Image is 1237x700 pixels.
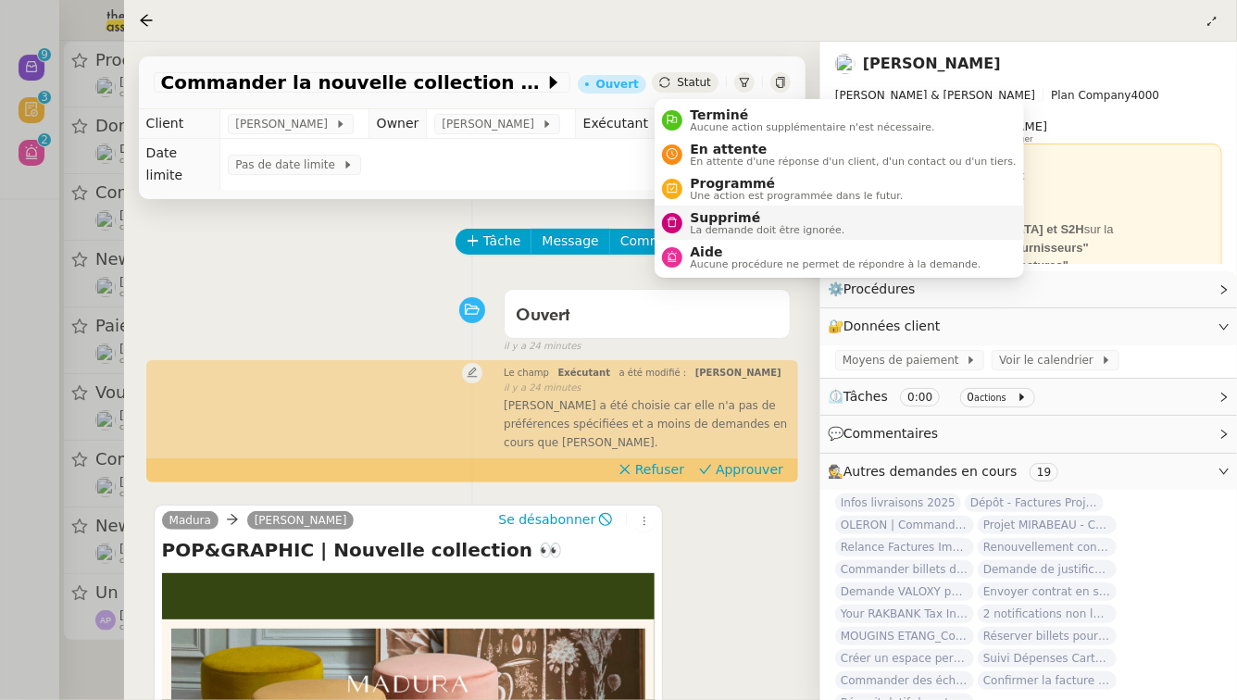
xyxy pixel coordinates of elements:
[504,339,581,355] span: il y a 24 minutes
[677,76,711,89] span: Statut
[835,627,974,645] span: MOUGINS ETANG_Commande luminaires et miroirs
[843,351,966,369] span: Moyens de paiement
[843,319,941,333] span: Données client
[504,368,549,378] span: Le champ
[690,259,981,269] span: Aucune procédure ne permet de répondre à la demande.
[695,368,781,378] span: [PERSON_NAME]
[690,191,903,201] span: Une action est programmée dans le futur.
[690,156,1016,167] span: En attente d'une réponse d'un client, d'un contact ou d'un tiers.
[162,537,656,563] h4: POP&GRAPHIC | Nouvelle collection 👀
[139,109,220,139] td: Client
[161,73,544,92] span: Commander la nouvelle collection POP&GRAPHIC
[835,649,974,668] span: Créer un espace personnel sur SYLAé
[835,605,974,623] span: Your RAKBANK Tax Invoice / Tax Credit Note
[162,512,219,529] a: Madura
[692,459,791,480] button: Approuver
[843,426,938,441] span: Commentaires
[835,494,961,512] span: Infos livraisons 2025
[978,560,1117,579] span: Demande de justificatifs Pennylane - octobre 2025
[1051,89,1131,102] span: Plan Company
[235,115,334,133] span: [PERSON_NAME]
[596,79,639,90] div: Ouvert
[900,388,940,406] nz-tag: 0:00
[369,109,427,139] td: Owner
[690,142,1016,156] span: En attente
[504,381,581,396] span: il y a 24 minutes
[974,393,1006,403] small: actions
[716,460,783,479] span: Approuver
[820,271,1237,307] div: ⚙️Procédures
[456,229,532,255] button: Tâche
[835,560,974,579] span: Commander billets d'avion Nice-[GEOGRAPHIC_DATA]
[542,231,598,252] span: Message
[235,156,342,174] span: Pas de date limite
[843,220,1215,256] div: Forker les factures sur la demande
[965,494,1104,512] span: Dépôt - Factures Projets
[999,351,1100,369] span: Voir le calendrier
[835,516,974,534] span: OLERON | Commande électroménagers [PERSON_NAME]
[690,210,844,225] span: Supprimé
[442,115,541,133] span: [PERSON_NAME]
[978,516,1117,534] span: Projet MIRABEAU - Commandes
[828,279,924,300] span: ⚙️
[620,231,708,252] span: Commentaire
[635,460,684,479] span: Refuser
[843,464,1018,479] span: Autres demandes en cours
[139,139,220,190] td: Date limite
[843,281,916,296] span: Procédures
[558,368,611,378] span: Exécutant
[611,459,692,480] button: Refuser
[835,582,974,601] span: Demande VALOXY pour Pennylane - Montants importants sans justificatifs
[863,55,1001,72] a: [PERSON_NAME]
[690,225,844,235] span: La demande doit être ignorée.
[247,512,355,529] a: [PERSON_NAME]
[828,464,1066,479] span: 🕵️
[978,649,1117,668] span: Suivi Dépenses Cartes Salariées Qonto - 20 septembre 2025
[820,379,1237,415] div: ⏲️Tâches 0:00 0actions
[516,307,570,324] span: Ouvert
[619,368,687,378] span: a été modifié :
[504,399,787,449] span: [PERSON_NAME] a été choisie car elle n'a pas de préférences spécifiées et a moins de demandes en ...
[1030,463,1058,481] nz-tag: 19
[978,538,1117,556] span: Renouvellement contrat Opale STOCCO
[978,671,1117,690] span: Confirmer la facture de régularisation
[835,54,856,74] img: users%2FfjlNmCTkLiVoA3HQjY3GA5JXGxb2%2Favatar%2Fstarofservice_97480retdsc0392.png
[690,107,934,122] span: Terminé
[690,244,981,259] span: Aide
[835,538,974,556] span: Relance Factures Impayées - octobre 2025
[835,89,1035,102] span: [PERSON_NAME] & [PERSON_NAME]
[483,231,521,252] span: Tâche
[575,109,656,139] td: Exécutant
[978,627,1117,645] span: Réserver billets pour [GEOGRAPHIC_DATA]
[835,671,974,690] span: Commander des échantillons de terrazzo
[531,229,609,255] button: Message
[828,316,948,337] span: 🔐
[978,605,1117,623] span: 2 notifications non lues sur Pennylane
[820,308,1237,344] div: 🔐Données client
[492,509,618,530] button: Se désabonner
[843,389,888,404] span: Tâches
[843,256,1215,275] div: Forker les factures sur
[820,416,1237,452] div: 💬Commentaires
[843,169,1025,182] strong: 💰 5000€ / mois et 1000€ / achat
[968,391,975,404] span: 0
[690,122,934,132] span: Aucune action supplémentaire n'est nécessaire.
[978,582,1117,601] span: Envoyer contrat en signature électronique
[828,389,1043,404] span: ⏲️
[498,510,595,529] span: Se désabonner
[609,229,719,255] button: Commentaire
[820,454,1237,490] div: 🕵️Autres demandes en cours 19
[690,176,903,191] span: Programmé
[828,426,946,441] span: 💬
[1131,89,1160,102] span: 4000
